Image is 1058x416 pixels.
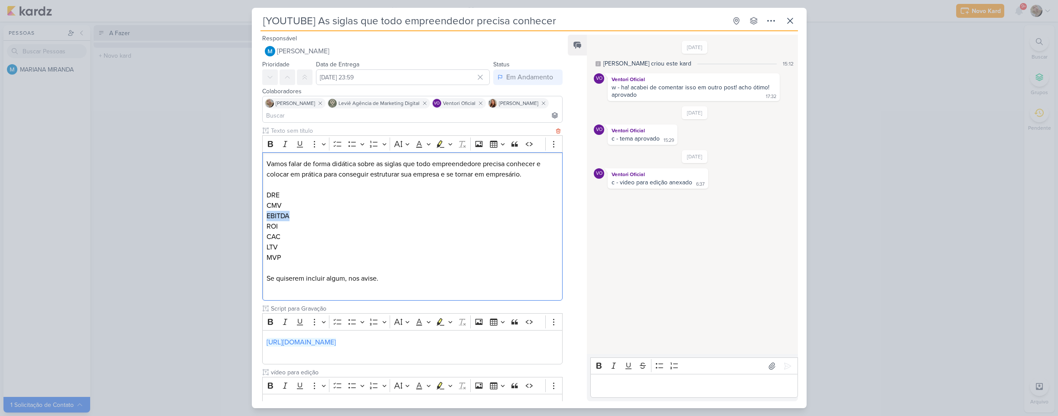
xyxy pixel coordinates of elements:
[766,93,776,100] div: 17:32
[443,99,475,107] span: Ventori Oficial
[262,87,563,96] div: Colaboradores
[433,99,441,108] div: Ventori Oficial
[267,221,558,232] p: ROI
[493,61,510,68] label: Status
[267,200,558,211] p: CMV
[267,159,558,180] p: Vamos falar de forma didática sobre as siglas que todo empreendedore precisa conhecer e colocar e...
[328,99,337,108] img: Leviê Agência de Marketing Digital
[596,171,602,176] p: VO
[265,99,274,108] img: Sarah Violante
[267,273,558,284] p: Se quiserem incluir algum, nos avise.
[499,99,538,107] span: [PERSON_NAME]
[262,61,290,68] label: Prioridade
[267,232,558,242] p: CAC
[506,72,553,82] div: Em Andamento
[434,102,439,106] p: VO
[262,313,563,330] div: Editor toolbar
[783,60,794,68] div: 15:12
[603,59,691,68] div: [PERSON_NAME] criou este kard
[267,190,558,200] p: DRE
[265,46,275,56] img: MARIANA MIRANDA
[594,73,604,84] div: Ventori Oficial
[609,126,676,135] div: Ventori Oficial
[594,124,604,135] div: Ventori Oficial
[267,401,336,410] a: [URL][DOMAIN_NAME]
[262,43,563,59] button: [PERSON_NAME]
[596,128,602,132] p: VO
[262,377,563,394] div: Editor toolbar
[262,152,563,301] div: Editor editing area: main
[488,99,497,108] img: Franciluce Carvalho
[262,35,297,42] label: Responsável
[269,126,554,135] input: Texto sem título
[267,338,336,347] a: [URL][DOMAIN_NAME]
[594,168,604,179] div: Ventori Oficial
[269,304,563,313] input: Texto sem título
[269,368,563,377] input: Texto sem título
[696,181,705,188] div: 6:37
[612,179,692,186] div: c - video para edição anexado
[612,84,771,98] div: w - ha! acabei de comentar isso em outro post! acho ótimo! aprovado
[267,211,558,221] p: EBITDA
[262,330,563,364] div: Editor editing area: main
[609,170,706,179] div: Ventori Oficial
[493,69,563,85] button: Em Andamento
[316,69,490,85] input: Select a date
[609,75,778,84] div: Ventori Oficial
[590,374,798,398] div: Editor editing area: main
[267,242,558,252] p: LTV
[664,137,674,144] div: 15:29
[276,99,315,107] span: [PERSON_NAME]
[590,357,798,374] div: Editor toolbar
[260,13,727,29] input: Kard Sem Título
[264,110,561,121] input: Buscar
[612,135,660,142] div: c - tema aprovado
[262,135,563,152] div: Editor toolbar
[339,99,420,107] span: Leviê Agência de Marketing Digital
[316,61,359,68] label: Data de Entrega
[277,46,329,56] span: [PERSON_NAME]
[267,252,558,263] p: MVP
[596,76,602,81] p: VO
